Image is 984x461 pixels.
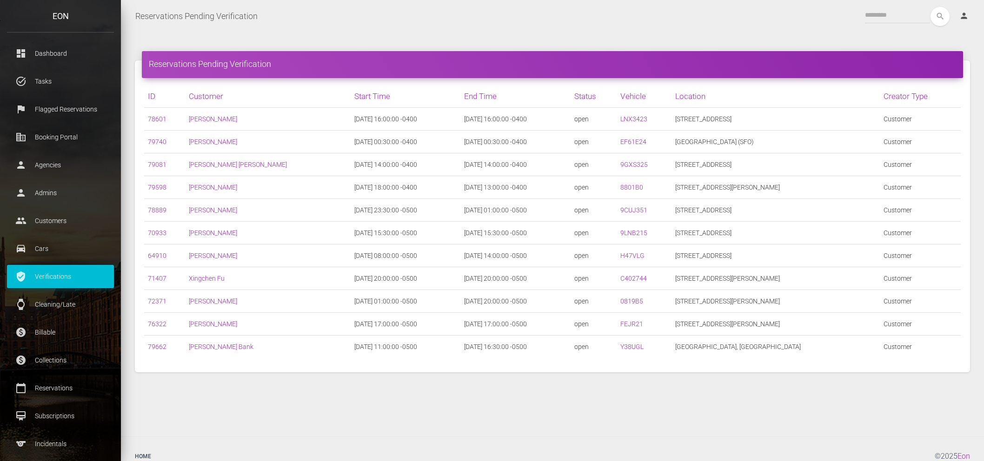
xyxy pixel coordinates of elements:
a: flag Flagged Reservations [7,98,114,121]
a: card_membership Subscriptions [7,404,114,428]
td: [GEOGRAPHIC_DATA] (SFO) [672,131,880,153]
td: open [571,153,617,176]
td: [STREET_ADDRESS] [672,222,880,244]
td: Customer [880,108,961,131]
td: open [571,313,617,336]
td: [DATE] 20:00:00 -0500 [460,290,571,313]
a: watch Cleaning/Late [7,293,114,316]
p: Collections [14,353,107,367]
td: [DATE] 00:30:00 -0400 [460,131,571,153]
td: [DATE] 08:00:00 -0500 [351,244,461,267]
td: [DATE] 20:00:00 -0500 [460,267,571,290]
td: [DATE] 01:00:00 -0500 [460,199,571,222]
td: open [571,244,617,267]
td: [DATE] 20:00:00 -0500 [351,267,461,290]
a: [PERSON_NAME] [189,184,237,191]
a: 79662 [148,343,166,350]
a: dashboard Dashboard [7,42,114,65]
a: EF61E24 [620,138,646,145]
a: 9LNB215 [620,229,647,237]
p: Flagged Reservations [14,102,107,116]
a: Xingchen Fu [189,275,225,282]
a: [PERSON_NAME] [PERSON_NAME] [189,161,287,168]
a: paid Collections [7,349,114,372]
a: 78889 [148,206,166,214]
th: Customer [185,85,351,108]
td: [STREET_ADDRESS] [672,199,880,222]
a: drive_eta Cars [7,237,114,260]
th: ID [144,85,185,108]
td: [STREET_ADDRESS][PERSON_NAME] [672,290,880,313]
td: Customer [880,244,961,267]
a: verified_user Verifications [7,265,114,288]
td: Customer [880,267,961,290]
td: open [571,336,617,358]
p: Dashboard [14,46,107,60]
td: [DATE] 15:30:00 -0500 [460,222,571,244]
a: 79740 [148,138,166,145]
a: people Customers [7,209,114,232]
p: Billable [14,325,107,339]
a: calendar_today Reservations [7,376,114,400]
td: [DATE] 17:00:00 -0500 [351,313,461,336]
p: Reservations [14,381,107,395]
a: 64910 [148,252,166,259]
td: open [571,267,617,290]
th: End Time [460,85,571,108]
a: 78601 [148,115,166,123]
td: [STREET_ADDRESS][PERSON_NAME] [672,176,880,199]
p: Customers [14,214,107,228]
a: 9CUJ351 [620,206,647,214]
a: [PERSON_NAME] [189,138,237,145]
p: Cleaning/Late [14,297,107,311]
a: corporate_fare Booking Portal [7,125,114,149]
td: [DATE] 01:00:00 -0500 [351,290,461,313]
td: [DATE] 14:00:00 -0400 [460,153,571,176]
p: Admins [14,186,107,200]
td: [DATE] 16:30:00 -0500 [460,336,571,358]
a: C402744 [620,275,647,282]
th: Vehicle [617,85,672,108]
td: [STREET_ADDRESS][PERSON_NAME] [672,313,880,336]
td: [DATE] 16:00:00 -0400 [460,108,571,131]
a: [PERSON_NAME] [189,320,237,328]
td: [STREET_ADDRESS][PERSON_NAME] [672,267,880,290]
a: [PERSON_NAME] [189,252,237,259]
a: 71407 [148,275,166,282]
td: [DATE] 17:00:00 -0500 [460,313,571,336]
p: Verifications [14,270,107,283]
p: Tasks [14,74,107,88]
td: [STREET_ADDRESS] [672,244,880,267]
td: open [571,199,617,222]
p: Cars [14,242,107,256]
a: 76322 [148,320,166,328]
th: Location [672,85,880,108]
td: [DATE] 11:00:00 -0500 [351,336,461,358]
th: Start Time [351,85,461,108]
td: [DATE] 14:00:00 -0400 [351,153,461,176]
a: Reservations Pending Verification [135,5,258,28]
a: [PERSON_NAME] [189,229,237,237]
td: Customer [880,153,961,176]
td: [DATE] 13:00:00 -0400 [460,176,571,199]
a: FEJR21 [620,320,643,328]
a: paid Billable [7,321,114,344]
td: [STREET_ADDRESS] [672,108,880,131]
td: open [571,222,617,244]
a: Eon [957,452,970,461]
a: sports Incidentals [7,432,114,455]
a: [PERSON_NAME] [189,297,237,305]
a: 9GXS325 [620,161,648,168]
td: Customer [880,290,961,313]
a: 79598 [148,184,166,191]
h4: Reservations Pending Verification [149,58,956,70]
td: Customer [880,131,961,153]
td: Customer [880,313,961,336]
td: Customer [880,176,961,199]
td: [DATE] 23:30:00 -0500 [351,199,461,222]
a: 72371 [148,297,166,305]
td: open [571,176,617,199]
p: Incidentals [14,437,107,451]
a: 79081 [148,161,166,168]
th: Status [571,85,617,108]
